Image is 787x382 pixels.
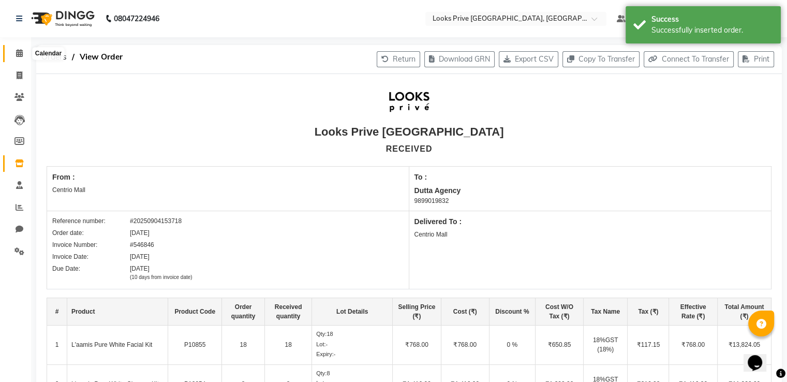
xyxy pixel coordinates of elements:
span: Qty: [316,331,326,337]
div: [DATE] [130,228,150,238]
div: Delivered To : [414,216,766,227]
th: Total Amount (₹) [717,298,771,326]
td: ₹650.85 [535,326,583,365]
div: Dutta Agency [414,185,766,196]
td: 0 % [489,326,535,365]
th: Selling Price (₹) [393,298,441,326]
th: Cost W/O Tax (₹) [535,298,583,326]
th: Discount % [489,298,535,326]
button: Copy To Transfer [562,51,640,67]
span: Expiry: [316,351,334,357]
td: L'aamis Pure White Facial Kit [67,326,168,365]
th: Tax (₹) [628,298,669,326]
td: ₹768.00 [441,326,489,365]
span: Lot: [316,341,325,347]
th: Order quantity [222,298,265,326]
th: Effective Rate (₹) [669,298,717,326]
button: Return [377,51,420,67]
div: 8 [316,369,388,378]
div: Due Date: [52,264,130,281]
th: Cost (₹) [441,298,489,326]
div: To : [414,172,766,183]
th: Product Code [168,298,222,326]
b: 08047224946 [114,4,159,33]
td: 18 [222,326,265,365]
td: P10855 [168,326,222,365]
div: 18 [316,330,388,339]
button: Print [738,51,774,67]
div: Looks Prive [GEOGRAPHIC_DATA] [315,123,504,140]
div: (10 days from invoice date) [130,273,192,281]
iframe: chat widget [744,341,777,372]
button: Connect To Transfer [644,51,734,67]
button: Export CSV [499,51,558,67]
div: Invoice Number: [52,240,130,249]
div: RECEIVED [386,143,433,155]
td: ₹13,824.05 [717,326,771,365]
th: Tax Name [584,298,628,326]
div: #20250904153718 [130,216,182,226]
div: Centrio Mall [414,230,766,239]
div: Invoice Date: [52,252,130,261]
img: logo [26,4,97,33]
td: ₹117.15 [628,326,669,365]
div: Centrio Mall [52,185,404,195]
div: [DATE] [130,264,192,281]
div: - [316,340,388,349]
th: # [47,298,67,326]
img: Company Logo [386,86,432,119]
div: Order date: [52,228,130,238]
div: From : [52,172,404,183]
span: View Order [75,48,128,66]
th: Lot Details [312,298,393,326]
div: Success [651,14,773,25]
td: ₹768.00 [669,326,717,365]
div: Successfully inserted order. [651,25,773,36]
th: Product [67,298,168,326]
div: #546846 [130,240,154,249]
td: 18%GST (18%) [584,326,628,365]
td: 1 [47,326,67,365]
div: 9899019832 [414,196,766,205]
div: [DATE] [130,252,150,261]
td: 18 [265,326,312,365]
div: Calendar [33,48,64,60]
td: ₹768.00 [393,326,441,365]
div: Reference number: [52,216,130,226]
span: Qty: [316,370,326,376]
th: Received quantity [265,298,312,326]
div: - [316,350,388,359]
button: Download GRN [424,51,495,67]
